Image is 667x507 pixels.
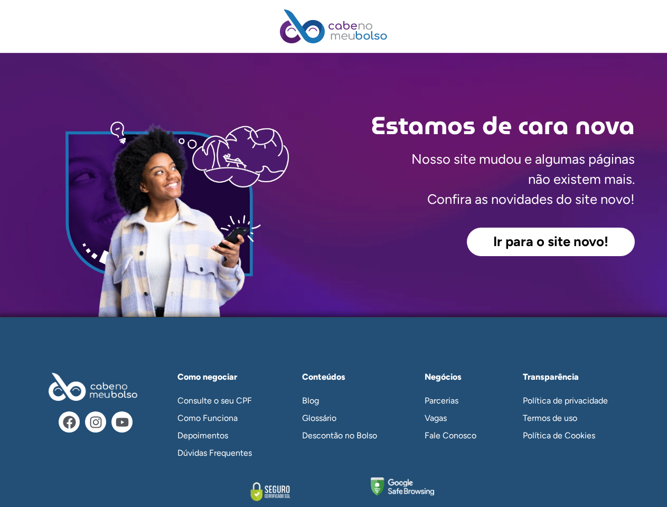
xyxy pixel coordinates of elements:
a: Consulte o seu CPF [167,392,273,409]
a: Ir para o site novo! [467,228,635,256]
a: Vagas [414,409,496,427]
a: Parcerias [414,392,496,409]
img: Cabe no Meu Bolso [280,10,388,43]
nav: Menu [414,392,496,444]
h2: Estamos de cara nova [334,114,635,138]
a: Política de privacidade [512,392,624,409]
nav: Menu [512,392,624,444]
img: seguro-certificado-ssl.webp [233,477,307,505]
h2: Transparência​ [523,373,624,381]
nav: Menu [292,392,398,444]
h2: Negócios [425,373,496,381]
nav: Menu [167,392,273,462]
a: Glossário [292,409,398,427]
img: google-safe-browsing.webp [371,477,434,495]
a: Blog [292,392,398,409]
p: Nosso site mudou e algumas páginas não existem mais. Confira as novidades do site novo! [411,149,635,210]
a: Termos de uso [512,409,624,427]
a: Política de Cookies [512,427,624,444]
a: Fale Conosco [414,427,496,444]
h2: Como negociar [177,373,273,381]
a: Dúvidas Frequentes [167,444,273,462]
a: Como Funciona [167,409,273,427]
a: Descontão no Bolso [292,427,398,444]
h2: Conteúdos [302,373,398,381]
a: Depoimentos [167,427,273,444]
span: Ir para o site novo! [493,235,608,249]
